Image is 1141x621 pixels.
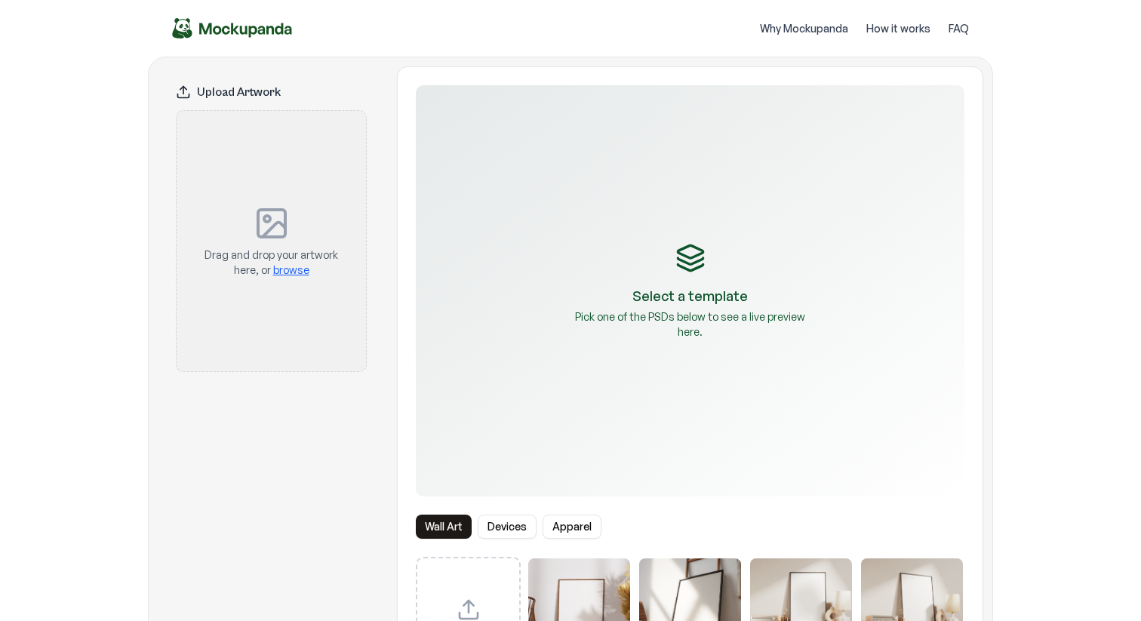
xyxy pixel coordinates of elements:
a: How it works [866,21,930,36]
p: Select a template [632,285,748,306]
span: browse [273,263,309,276]
button: Apparel [543,515,601,539]
img: Mockupanda logo [172,18,293,38]
p: Drag and drop your artwork here, or [201,247,342,278]
a: Mockupanda home [172,18,293,38]
a: Why Mockupanda [760,21,848,36]
a: FAQ [949,21,969,36]
button: Devices [478,515,537,539]
button: Wall Art [416,515,472,539]
div: Upload Artwork [176,85,367,100]
p: Pick one of the PSDs below to see a live preview here. [570,309,811,340]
